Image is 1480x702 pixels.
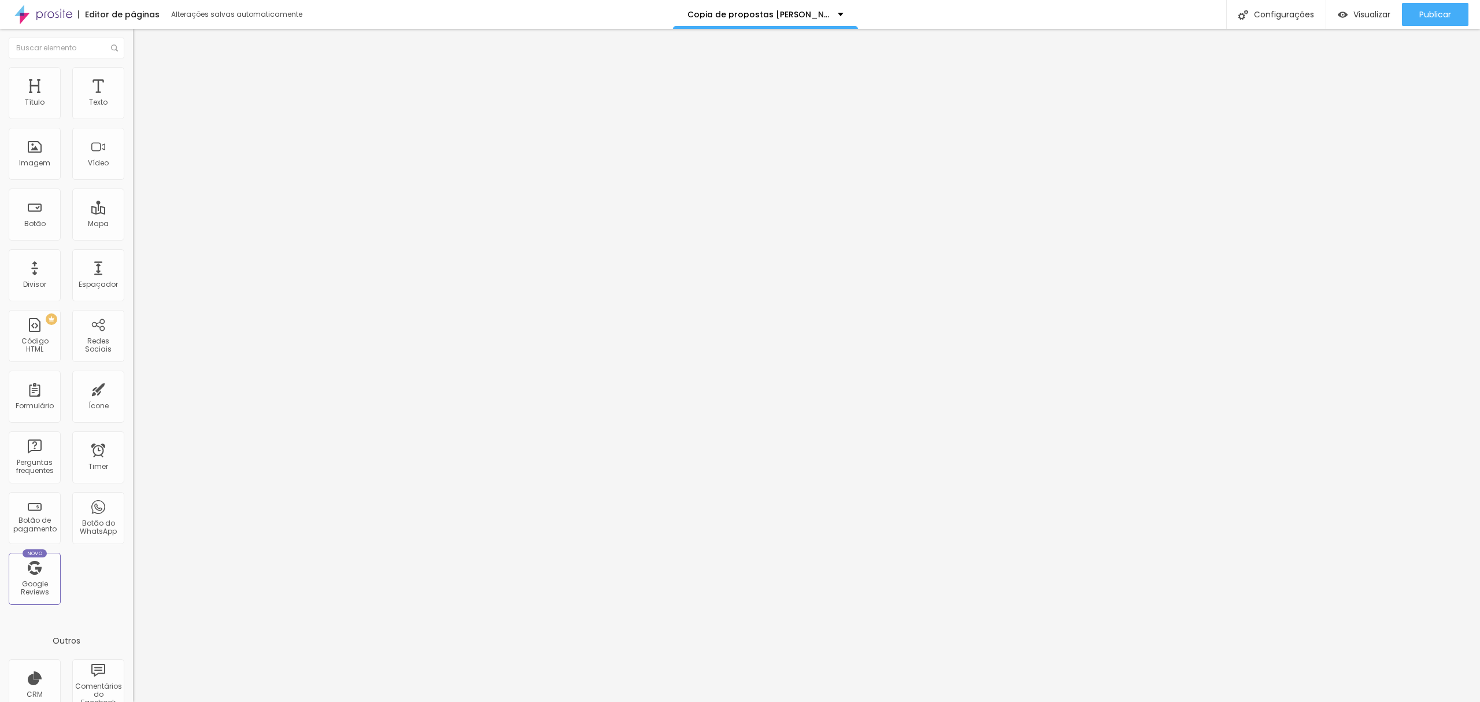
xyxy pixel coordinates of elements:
iframe: Editor [133,29,1480,702]
div: Espaçador [79,280,118,289]
div: Formulário [16,402,54,410]
div: Botão do WhatsApp [75,519,121,536]
span: Publicar [1419,10,1451,19]
img: Icone [1238,10,1248,20]
button: Publicar [1402,3,1468,26]
div: Google Reviews [12,580,57,597]
div: Imagem [19,159,50,167]
div: Editor de páginas [78,10,160,19]
div: Mapa [88,220,109,228]
div: Redes Sociais [75,337,121,354]
div: Divisor [23,280,46,289]
button: Visualizar [1326,3,1402,26]
img: view-1.svg [1338,10,1348,20]
div: Texto [89,98,108,106]
div: Botão [24,220,46,228]
div: Alterações salvas automaticamente [171,11,304,18]
img: Icone [111,45,118,51]
span: Visualizar [1353,10,1390,19]
div: Botão de pagamento [12,516,57,533]
div: Ícone [88,402,109,410]
div: Título [25,98,45,106]
div: Novo [23,549,47,557]
div: CRM [27,690,43,699]
input: Buscar elemento [9,38,124,58]
div: Perguntas frequentes [12,459,57,475]
div: Timer [88,463,108,471]
p: Copia de propostas [PERSON_NAME] [687,10,829,19]
div: Código HTML [12,337,57,354]
div: Vídeo [88,159,109,167]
